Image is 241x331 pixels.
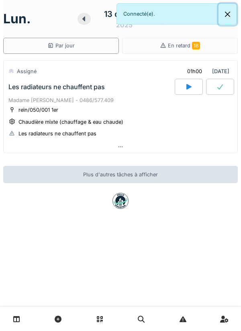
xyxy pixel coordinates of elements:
div: Madame [PERSON_NAME] - 0486/577.409 [8,96,233,104]
span: En retard [168,43,200,49]
div: Les radiateurs ne chauffent pas [18,130,96,137]
div: 01h00 [187,67,202,75]
div: Les radiateurs ne chauffent pas [8,83,105,91]
div: 2025 [116,20,133,30]
button: Close [219,4,237,25]
div: Par jour [47,42,75,49]
div: [DATE] [180,64,233,79]
div: 13 octobre [104,8,145,20]
div: Plus d'autres tâches à afficher [3,166,238,183]
div: Chaudière mixte (chauffage & eau chaude) [18,118,123,126]
h1: lun. [3,11,31,27]
div: Connecté(e). [116,3,237,25]
img: badge-BVDL4wpA.svg [112,193,129,209]
span: 18 [192,42,200,49]
div: Assigné [17,67,37,75]
div: rein/050/001 1er [18,106,58,114]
